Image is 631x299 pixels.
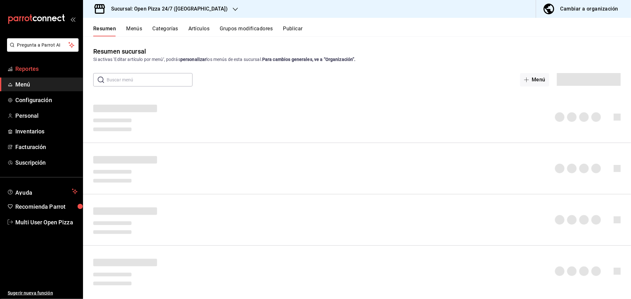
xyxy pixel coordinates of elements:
[17,42,69,49] span: Pregunta a Parrot AI
[153,26,179,36] button: Categorías
[15,202,78,211] span: Recomienda Parrot
[15,143,78,151] span: Facturación
[4,46,79,53] a: Pregunta a Parrot AI
[15,158,78,167] span: Suscripción
[520,73,549,86] button: Menú
[107,73,193,86] input: Buscar menú
[8,290,78,296] span: Sugerir nueva función
[220,26,273,36] button: Grupos modificadores
[126,26,142,36] button: Menús
[262,57,356,62] strong: Para cambios generales, ve a “Organización”.
[7,38,79,52] button: Pregunta a Parrot AI
[93,26,116,36] button: Resumen
[15,64,78,73] span: Reportes
[188,26,209,36] button: Artículos
[15,111,78,120] span: Personal
[15,218,78,227] span: Multi User Open Pizza
[15,96,78,104] span: Configuración
[15,127,78,136] span: Inventarios
[15,188,69,195] span: Ayuda
[93,47,146,56] div: Resumen sucursal
[106,5,228,13] h3: Sucursal: Open Pizza 24/7 ([GEOGRAPHIC_DATA])
[560,4,618,13] div: Cambiar a organización
[15,80,78,89] span: Menú
[180,57,207,62] strong: personalizar
[283,26,303,36] button: Publicar
[93,56,621,63] div: Si activas ‘Editar artículo por menú’, podrás los menús de esta sucursal.
[93,26,631,36] div: navigation tabs
[70,17,75,22] button: open_drawer_menu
